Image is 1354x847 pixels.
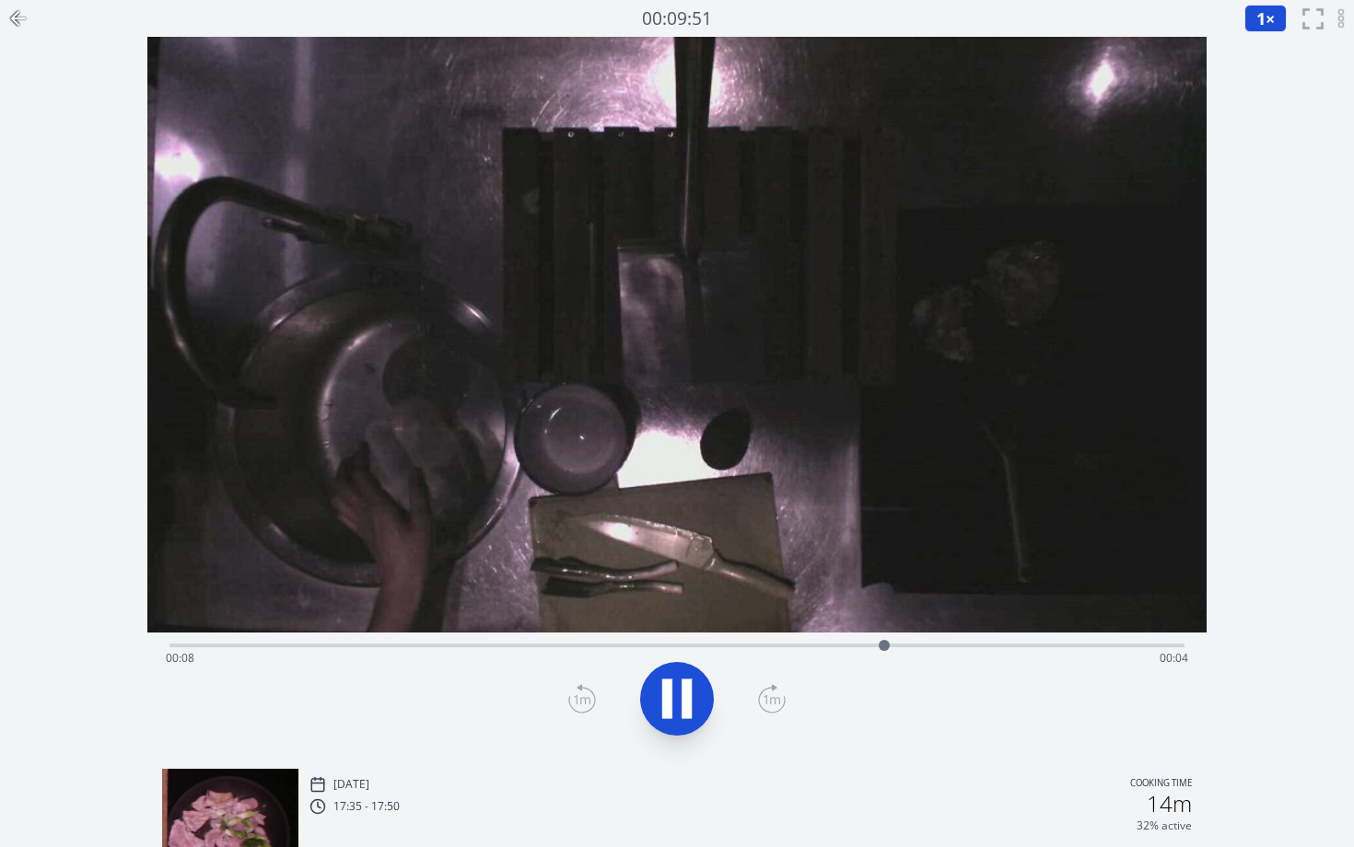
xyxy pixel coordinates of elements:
a: 00:09:51 [642,6,712,32]
span: 1 [1256,7,1266,29]
p: Cooking time [1130,776,1192,793]
span: 00:04 [1160,650,1188,666]
p: [DATE] [333,777,369,792]
p: 17:35 - 17:50 [333,799,400,814]
p: 32% active [1137,818,1192,833]
span: 00:08 [166,650,194,666]
button: 1× [1244,5,1287,32]
h2: 14m [1147,793,1192,815]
